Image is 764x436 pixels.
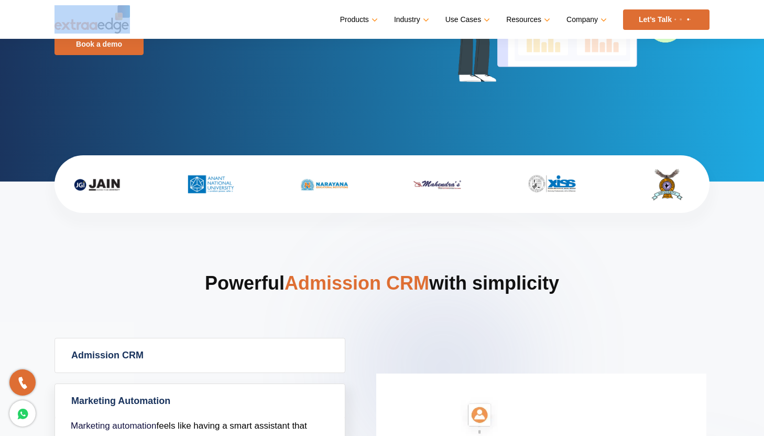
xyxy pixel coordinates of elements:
[623,9,710,30] a: Let’s Talk
[506,12,548,27] a: Resources
[55,384,345,418] a: Marketing Automation
[71,421,156,431] a: Marketing automation
[54,271,710,338] h2: Powerful with simplicity
[55,338,345,373] a: Admission CRM
[340,12,376,27] a: Products
[566,12,605,27] a: Company
[394,12,427,27] a: Industry
[445,12,488,27] a: Use Cases
[285,272,429,294] span: Admission CRM
[54,33,144,55] a: Book a demo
